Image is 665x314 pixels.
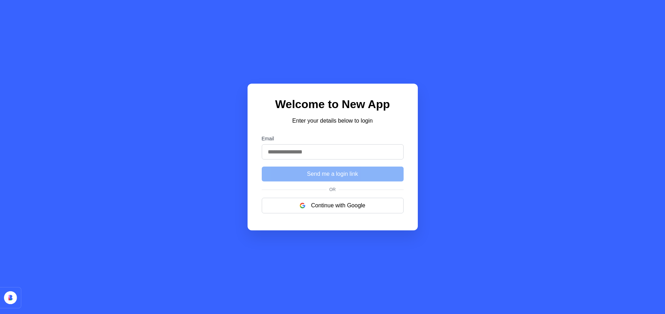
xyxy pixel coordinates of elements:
[300,203,305,208] img: google logo
[262,98,404,111] h1: Welcome to New App
[262,117,404,125] p: Enter your details below to login
[262,136,404,141] label: Email
[327,187,339,192] span: Or
[262,198,404,213] button: Continue with Google
[262,167,404,181] button: Send me a login link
